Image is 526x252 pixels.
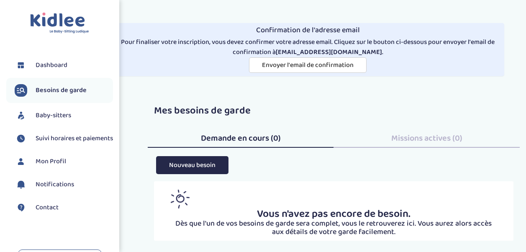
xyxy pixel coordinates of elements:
[15,178,27,191] img: notification.svg
[201,131,281,145] span: Demande en cours (0)
[15,201,113,214] a: Contact
[15,59,27,72] img: dashboard.svg
[249,57,367,73] button: Envoyer l'email de confirmation
[262,60,354,70] span: Envoyer l'email de confirmation
[36,203,59,213] span: Contact
[15,155,27,168] img: profil.svg
[15,109,27,122] img: babysitters.svg
[36,60,67,70] span: Dashboard
[171,208,497,220] p: Vous n'avez pas encore de besoin.
[36,111,71,121] span: Baby-sitters
[30,13,89,34] img: logo.svg
[15,155,113,168] a: Mon Profil
[276,47,382,57] strong: [EMAIL_ADDRESS][DOMAIN_NAME]
[15,109,113,122] a: Baby-sitters
[15,59,113,72] a: Dashboard
[154,103,251,119] span: Mes besoins de garde
[15,132,113,145] a: Suivi horaires et paiements
[36,134,113,144] span: Suivi horaires et paiements
[156,156,228,174] button: Nouveau besoin
[36,157,66,167] span: Mon Profil
[15,84,113,97] a: Besoins de garde
[36,180,74,190] span: Notifications
[115,37,501,57] p: Pour finaliser votre inscription, vous devez confirmer votre adresse email. Cliquez sur le bouton...
[15,201,27,214] img: contact.svg
[15,178,113,191] a: Notifications
[171,220,497,237] p: Dès que l'un de vos besoins de garde sera complet, vous le retrouverez ici. Vous aurez alors accè...
[15,132,27,145] img: suivihoraire.svg
[36,85,87,95] span: Besoins de garde
[391,131,462,145] span: Missions actives (0)
[15,84,27,97] img: besoin.svg
[171,190,190,208] img: inscription_membre_sun.png
[115,26,501,35] h4: Confirmation de l'adresse email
